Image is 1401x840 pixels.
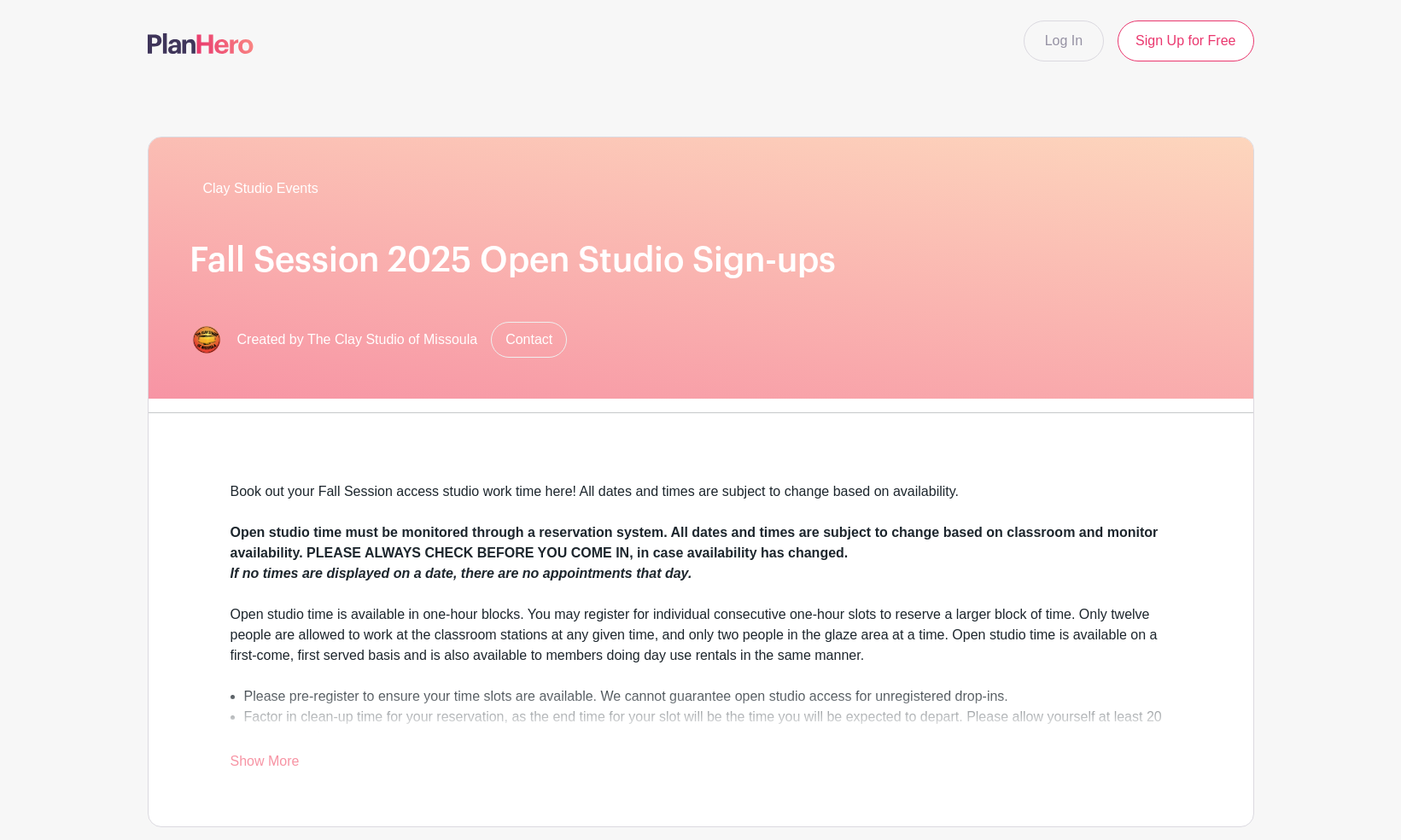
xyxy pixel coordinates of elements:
[1024,20,1104,61] a: Log In
[231,754,300,775] a: Show More
[148,33,254,54] img: logo-507f7623f17ff9eddc593b1ce0a138ce2505c220e1c5a4e2b4648c50719b7d32.svg
[231,525,1159,560] strong: Open studio time must be monitored through a reservation system. All dates and times are subject ...
[244,686,1171,707] li: Please pre-register to ensure your time slots are available. We cannot guarantee open studio acce...
[190,240,1212,281] h1: Fall Session 2025 Open Studio Sign-ups
[231,604,1171,666] div: Open studio time is available in one-hour blocks. You may register for individual consecutive one...
[244,707,1171,748] li: Factor in clean-up time for your reservation, as the end time for your slot will be the time you ...
[1118,20,1253,61] a: Sign Up for Free
[190,323,224,357] img: New%20Sticker.png
[231,566,692,580] em: If no times are displayed on a date, there are no appointments that day.
[237,330,478,350] span: Created by The Clay Studio of Missoula
[231,481,1171,522] div: Book out your Fall Session access studio work time here! All dates and times are subject to chang...
[491,322,567,358] a: Contact
[203,178,318,199] span: Clay Studio Events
